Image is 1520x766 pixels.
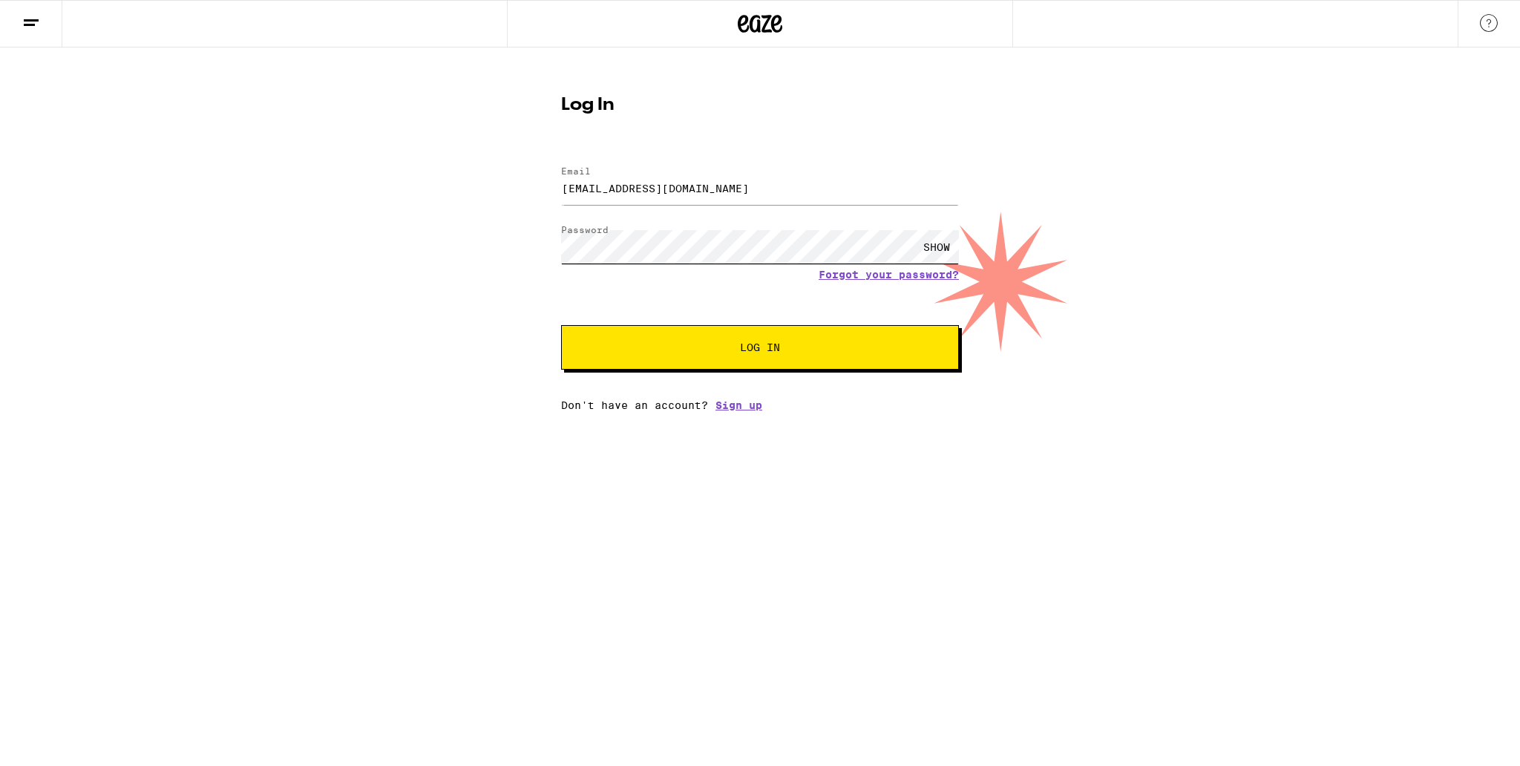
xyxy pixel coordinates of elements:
button: Log In [561,325,959,370]
div: SHOW [914,230,959,263]
input: Email [561,171,959,205]
div: Don't have an account? [561,399,959,411]
a: Forgot your password? [819,269,959,281]
h1: Log In [561,96,959,114]
span: Hi. Need any help? [9,10,107,22]
label: Email [561,166,591,176]
label: Password [561,225,609,235]
span: Log In [740,342,780,353]
a: Sign up [715,399,762,411]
